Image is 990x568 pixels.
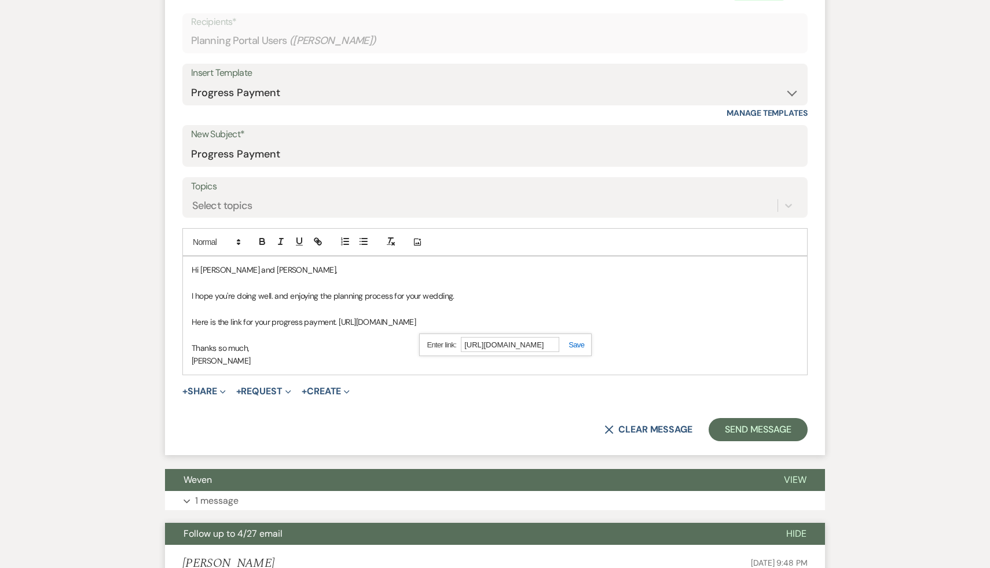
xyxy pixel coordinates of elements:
button: 1 message [165,491,825,511]
p: [PERSON_NAME] [192,354,798,367]
span: + [236,387,241,396]
span: [DATE] 9:48 PM [751,558,808,568]
label: Topics [191,178,799,195]
div: Planning Portal Users [191,30,799,52]
button: Clear message [604,425,692,434]
input: https://quilljs.com [461,337,559,352]
button: Follow up to 4/27 email [165,523,768,545]
p: Recipients* [191,14,799,30]
a: Manage Templates [727,108,808,118]
span: View [784,474,806,486]
button: Create [302,387,350,396]
button: Request [236,387,291,396]
span: Weven [184,474,212,486]
div: Select topics [192,198,252,214]
p: I hope you're doing well. and enjoying the planning process for your wedding. [192,290,798,302]
span: + [302,387,307,396]
p: 1 message [195,493,239,508]
p: Here is the link for your progress payment. [URL][DOMAIN_NAME] [192,316,798,328]
span: ( [PERSON_NAME] ) [289,33,376,49]
span: Hide [786,527,806,540]
button: Share [182,387,226,396]
button: Send Message [709,418,808,441]
button: Hide [768,523,825,545]
p: Thanks so much, [192,342,798,354]
span: + [182,387,188,396]
button: View [765,469,825,491]
button: Weven [165,469,765,491]
label: New Subject* [191,126,799,143]
div: Insert Template [191,65,799,82]
span: Follow up to 4/27 email [184,527,283,540]
p: Hi [PERSON_NAME] and [PERSON_NAME], [192,263,798,276]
